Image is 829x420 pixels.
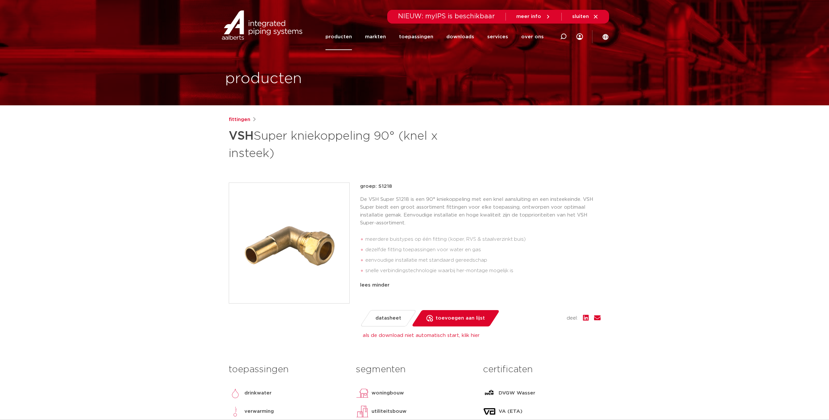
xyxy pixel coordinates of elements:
[365,266,601,276] li: snelle verbindingstechnologie waarbij her-montage mogelijk is
[365,234,601,245] li: meerdere buistypes op één fitting (koper, RVS & staalverzinkt buis)
[356,363,473,376] h3: segmenten
[356,405,369,418] img: utiliteitsbouw
[372,408,406,415] p: utiliteitsbouw
[516,14,551,20] a: meer info
[360,183,601,190] p: groep: S1218
[229,116,250,124] a: fittingen
[483,387,496,400] img: DVGW Wasser
[375,313,401,324] span: datasheet
[499,389,535,397] p: DVGW Wasser
[365,255,601,266] li: eenvoudige installatie met standaard gereedschap
[398,13,495,20] span: NIEUW: myIPS is beschikbaar
[483,405,496,418] img: VA (ETA)
[499,408,522,415] p: VA (ETA)
[567,314,578,322] span: deel:
[365,24,386,50] a: markten
[572,14,589,19] span: sluiten
[446,24,474,50] a: downloads
[325,24,352,50] a: producten
[516,14,541,19] span: meer info
[229,387,242,400] img: drinkwater
[483,363,600,376] h3: certificaten
[436,313,485,324] span: toevoegen aan lijst
[576,24,583,50] div: my IPS
[572,14,599,20] a: sluiten
[325,24,544,50] nav: Menu
[399,24,433,50] a: toepassingen
[244,389,272,397] p: drinkwater
[229,183,349,303] img: Product Image for VSH Super kniekoppeling 90° (knel x insteek)
[229,363,346,376] h3: toepassingen
[360,281,601,289] div: lees minder
[356,387,369,400] img: woningbouw
[225,68,302,89] h1: producten
[487,24,508,50] a: services
[229,130,254,142] strong: VSH
[521,24,544,50] a: over ons
[244,408,274,415] p: verwarming
[372,389,404,397] p: woningbouw
[360,310,416,326] a: datasheet
[229,126,474,162] h1: Super kniekoppeling 90° (knel x insteek)
[365,245,601,255] li: dezelfde fitting toepassingen voor water en gas
[363,333,480,338] a: als de download niet automatisch start, klik hier
[360,196,601,227] p: De VSH Super S1218 is een 90° kniekoppeling met een knel aansluiting en een insteekeinde. VSH Sup...
[229,405,242,418] img: verwarming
